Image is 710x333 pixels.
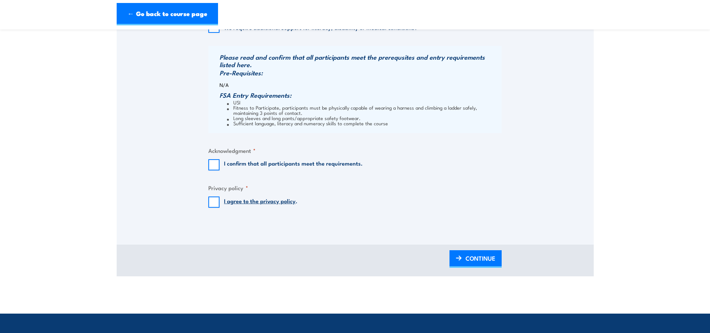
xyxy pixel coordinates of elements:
[220,69,500,76] h3: Pre-Requisites:
[224,197,296,205] a: I agree to the privacy policy
[466,248,495,268] span: CONTINUE
[208,146,256,155] legend: Acknowledgment
[208,183,248,192] legend: Privacy policy
[227,105,500,115] li: Fitness to Participate, participants must be physically capable of wearing a harness and climbing...
[220,91,500,99] h3: FSA Entry Requirements:
[224,23,417,31] label: We require additional support for literacy, disability or medical conditions?
[224,159,363,170] label: I confirm that all participants meet the requirements.
[449,250,502,268] a: CONTINUE
[220,82,500,88] p: N/A
[227,115,500,120] li: Long sleeves and long pants/appropriate safety footwear.
[220,53,500,68] h3: Please read and confirm that all participants meet the prerequsites and entry requirements listed...
[227,100,500,105] li: USI
[224,197,297,208] label: .
[227,120,500,126] li: Sufficient language, literacy and numeracy skills to complete the course
[117,3,218,25] a: ← Go back to course page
